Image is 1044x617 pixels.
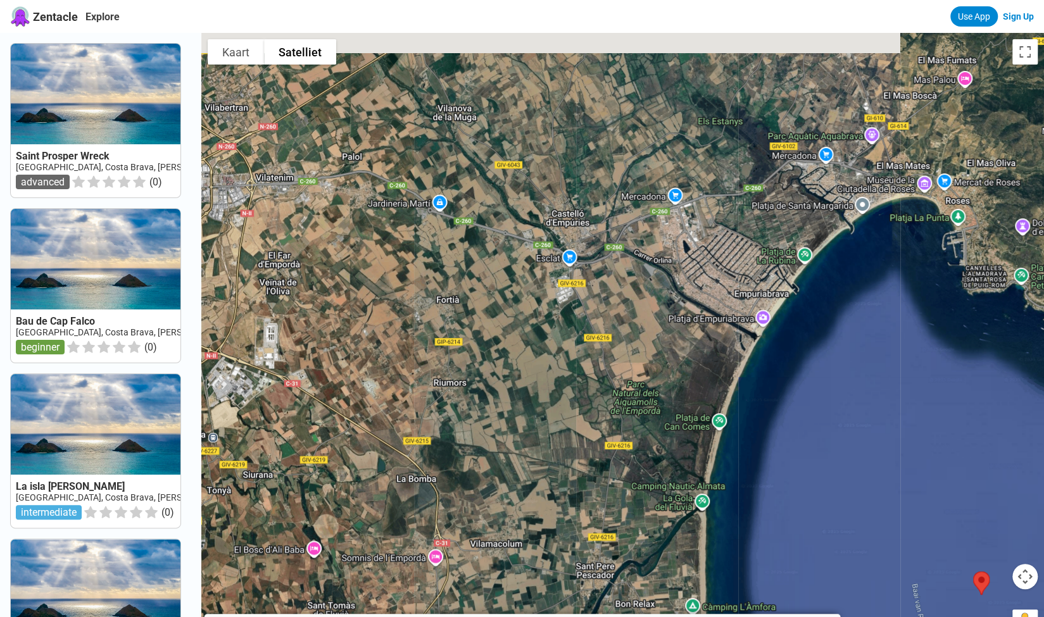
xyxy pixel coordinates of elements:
[950,6,998,27] a: Use App
[1012,564,1038,589] button: Bedieningsopties voor de kaartweergave
[33,10,78,23] span: Zentacle
[10,6,30,27] img: Zentacle logo
[85,11,120,23] a: Explore
[264,39,336,65] button: Satellietbeelden tonen
[10,6,78,27] a: Zentacle logoZentacle
[208,39,264,65] button: Stratenkaart tonen
[1012,39,1038,65] button: Weergave op volledig scherm aan- of uitzetten
[1003,11,1034,22] a: Sign Up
